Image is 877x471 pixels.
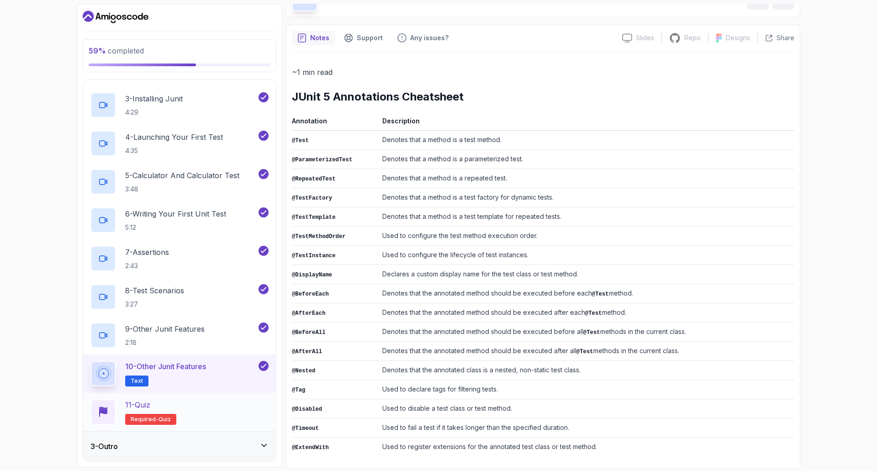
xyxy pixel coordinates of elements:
[379,361,794,380] td: Denotes that the annotated class is a nested, non-static test class.
[777,33,794,42] p: Share
[379,284,794,303] td: Denotes that the annotated method should be executed before each method.
[292,310,326,317] code: @AfterEach
[379,207,794,227] td: Denotes that a method is a test template for repeated tests.
[125,300,184,309] p: 3:27
[292,253,336,259] code: @TestInstance
[131,416,158,423] span: Required-
[379,265,794,284] td: Declares a custom display name for the test class or test method.
[90,361,269,386] button: 10-Other Junit FeaturesText
[125,132,223,143] p: 4 - Launching Your First Test
[125,323,205,334] p: 9 - Other Junit Features
[125,170,239,181] p: 5 - Calculator And Calculator Test
[90,399,269,425] button: 11-QuizRequired-quiz
[125,208,226,219] p: 6 - Writing Your First Unit Test
[125,146,223,155] p: 4:35
[292,195,332,201] code: @TestFactory
[757,33,794,42] button: Share
[292,272,332,278] code: @DisplayName
[379,150,794,169] td: Denotes that a method is a parameterized test.
[292,368,315,374] code: @Nested
[125,223,226,232] p: 5:12
[131,377,143,385] span: Text
[292,406,322,413] code: @Disabled
[338,31,388,45] button: Support button
[585,310,602,317] code: @Test
[292,233,346,240] code: @TestMethodOrder
[379,227,794,246] td: Used to configure the test method execution order.
[310,33,329,42] p: Notes
[292,349,322,355] code: @AfterAll
[125,261,169,270] p: 2:43
[292,90,794,104] h2: JUnit 5 Annotations Cheatsheet
[379,246,794,265] td: Used to configure the lifecycle of test instances.
[125,185,239,194] p: 3:48
[292,291,329,297] code: @BeforeEach
[292,214,336,221] code: @TestTemplate
[90,441,118,452] h3: 3 - Outro
[292,66,794,79] p: ~1 min read
[292,157,352,163] code: @ParameterizedTest
[583,329,600,336] code: @Test
[90,92,269,118] button: 3-Installing Junit4:29
[158,416,171,423] span: quiz
[379,169,794,188] td: Denotes that a method is a repeated test.
[90,131,269,156] button: 4-Launching Your First Test4:35
[125,93,183,104] p: 3 - Installing Junit
[292,176,336,182] code: @RepeatedTest
[89,46,106,55] span: 59 %
[636,33,654,42] p: Slides
[90,246,269,271] button: 7-Assertions2:43
[576,349,593,355] code: @Test
[292,387,305,393] code: @Tag
[90,284,269,310] button: 8-Test Scenarios3:27
[410,33,449,42] p: Any issues?
[89,46,144,55] span: completed
[379,188,794,207] td: Denotes that a method is a test factory for dynamic tests.
[392,31,454,45] button: Feedback button
[726,33,750,42] p: Designs
[379,380,794,399] td: Used to declare tags for filtering tests.
[90,207,269,233] button: 6-Writing Your First Unit Test5:12
[592,291,609,297] code: @Test
[292,425,319,432] code: @Timeout
[125,399,150,410] p: 11 - Quiz
[684,33,701,42] p: Repo
[292,138,309,144] code: @Test
[83,10,148,24] a: Dashboard
[125,338,205,347] p: 2:18
[379,115,794,131] th: Description
[125,361,206,372] p: 10 - Other Junit Features
[379,303,794,323] td: Denotes that the annotated method should be executed after each method.
[379,342,794,361] td: Denotes that the annotated method should be executed after all methods in the current class.
[83,432,276,461] button: 3-Outro
[379,131,794,150] td: Denotes that a method is a test method.
[125,108,183,117] p: 4:29
[357,33,383,42] p: Support
[292,31,335,45] button: notes button
[379,399,794,418] td: Used to disable a test class or test method.
[292,445,329,451] code: @ExtendWith
[90,169,269,195] button: 5-Calculator And Calculator Test3:48
[125,247,169,258] p: 7 - Assertions
[292,329,326,336] code: @BeforeAll
[292,115,379,131] th: Annotation
[379,323,794,342] td: Denotes that the annotated method should be executed before all methods in the current class.
[379,418,794,438] td: Used to fail a test if it takes longer than the specified duration.
[125,285,184,296] p: 8 - Test Scenarios
[90,323,269,348] button: 9-Other Junit Features2:18
[379,438,794,457] td: Used to register extensions for the annotated test class or test method.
